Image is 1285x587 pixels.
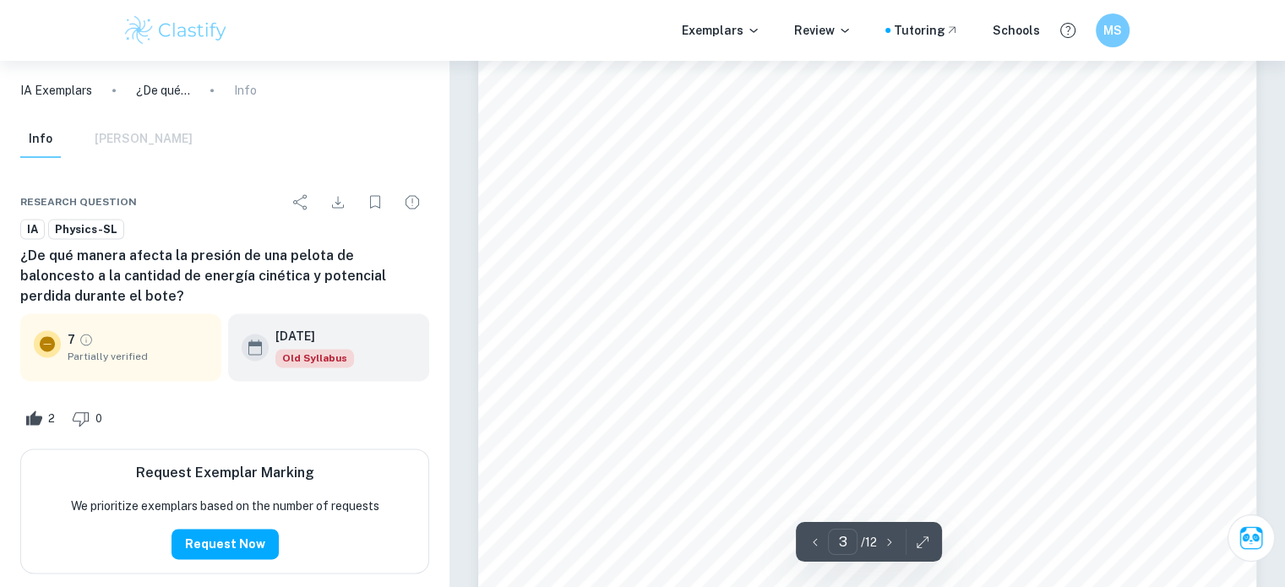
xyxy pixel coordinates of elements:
h6: Request Exemplar Marking [136,463,314,483]
p: Info [234,81,257,100]
span: Partially verified [68,349,208,364]
span: entre ellas y con las paredes de la pelota. Esto crea una fuerza en el interior de la pelota llamada [569,543,1164,558]
div: Dislike [68,405,112,432]
div: Share [284,185,318,219]
p: Exemplars [682,21,760,40]
span: impacto insignificante en la [MEDICAL_DATA] del bote. [569,198,912,213]
span: grande de presiones. Por lo tanto, intuyo que a presiones altas, una diferencia de presión tiene un [569,171,1165,187]
a: Schools [993,21,1040,40]
span: pelota, más impacto tienen los cambios de presión en la energía cinética y potencial perdida [569,276,1164,291]
span: presión y es la causante de que la pelota mantenga su forma esférica. [569,569,989,584]
span: durante el bote [569,303,670,318]
button: Request Now [172,529,279,559]
h6: [DATE] [275,327,340,345]
button: Info [20,121,61,158]
span: IA [21,221,44,238]
img: Clastify logo [123,14,230,47]
button: Help and Feedback [1054,16,1082,45]
span: más comprimido está dentro de esta, lo cual causa que las partículas reboten constantemente [569,517,1165,532]
span: Research question [20,194,137,209]
span: el bote entre dos pelotas con 0.1 y 0.2 bar de presión, que entre dos con 0.5 y 0.6 bar de presión. [569,329,1157,345]
button: MS [1096,14,1130,47]
div: Starting from the May 2025 session, the Physics IA requirements have changed. It's OK to refer to... [275,349,354,367]
p: 7 [68,330,75,349]
span: 2 [39,410,64,427]
a: Grade partially verified [79,332,94,347]
span: . Por ejemplo, va a haber una mayor diferencia en la pérdida de energía durante [670,303,1164,318]
a: Physics-SL [48,219,124,240]
a: IA Exemplars [20,81,92,100]
span: Esta información me lleva a formular la siguiente hipótesis: [569,250,945,265]
span: Physics-SL [49,221,123,238]
h6: ¿De qué manera afecta la presión de una pelota de baloncesto a la cantidad de energía cinética y ... [20,246,429,307]
p: ¿De qué manera afecta la presión de una pelota de baloncesto a la cantidad de energía cinética y ... [136,81,190,100]
span: 0 [86,410,112,427]
div: Download [321,185,355,219]
p: / 12 [861,533,877,552]
span: de presión es despreciable, ya que si no, la reglamentación de la NBA no permitiría un rango tan [569,144,1163,160]
span: cuanto menor es la presión de la [950,250,1164,265]
span: Old Syllabus [275,349,354,367]
span: Marco teórico [569,382,713,407]
span: Por otro lado, asumo que la diferencia en la [MEDICAL_DATA] del bote entre dos pelotas con 0.5 ba... [569,118,1241,133]
span: bote. [569,66,600,81]
a: Tutoring [894,21,959,40]
a: IA [20,219,45,240]
p: We prioritize exemplars based on the number of requests [71,497,379,515]
div: Report issue [395,185,429,219]
span: Cuando una pelota se infla, se le está insertando aire en su interior, y cuanto más aire se le mete, [569,491,1164,506]
button: Ask Clai [1228,514,1275,562]
div: Like [20,405,64,432]
p: Review [794,21,852,40]
h6: MS [1103,21,1122,40]
span: Presión [569,448,630,469]
div: Bookmark [358,185,392,219]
